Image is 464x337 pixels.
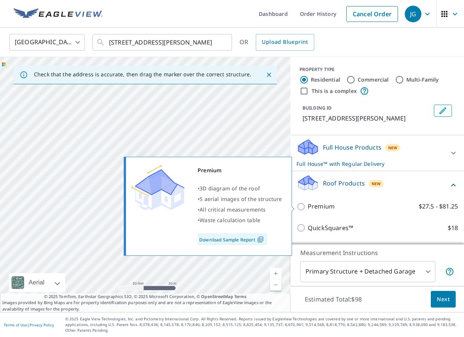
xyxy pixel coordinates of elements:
span: Upload Blueprint [262,37,308,47]
a: Download Sample Report [198,233,267,245]
div: Roof ProductsNew [297,174,458,196]
div: Primary Structure + Detached Garage [300,261,435,282]
div: • [198,204,282,215]
img: Premium [132,165,184,210]
a: Privacy Policy [29,322,54,328]
div: JG [405,6,421,22]
button: Close [264,70,274,80]
button: Edit building 1 [434,105,452,117]
p: Measurement Instructions [300,248,454,257]
label: Residential [311,76,340,83]
span: Waste calculation table [200,216,260,224]
div: PROPERTY TYPE [300,66,455,73]
p: Full House™ with Regular Delivery [297,160,444,168]
div: [GEOGRAPHIC_DATA] [9,32,85,53]
input: Search by address or latitude-longitude [109,32,217,53]
label: Commercial [358,76,389,83]
a: Current Level 19, Zoom In [270,268,281,279]
span: New [372,181,381,187]
div: Full House ProductsNewFull House™ with Regular Delivery [297,138,458,168]
div: • [198,183,282,194]
p: Roof Products [323,179,365,188]
span: Your report will include the primary structure and a detached garage if one exists. [445,267,454,276]
p: Full House Products [323,143,381,152]
a: Upload Blueprint [256,34,314,51]
p: [STREET_ADDRESS][PERSON_NAME] [303,114,431,123]
a: OpenStreetMap [201,294,233,299]
p: Premium [308,202,335,211]
p: Estimated Total: $98 [299,291,368,308]
span: New [388,145,398,151]
p: $18 [448,223,458,233]
a: Cancel Order [346,6,398,22]
p: QuickSquares™ [308,223,353,233]
a: Terms [234,294,247,299]
img: Pdf Icon [255,236,266,243]
div: • [198,194,282,204]
span: 3D diagram of the roof [200,185,260,192]
button: Next [431,291,456,308]
span: Next [437,295,450,304]
div: Premium [198,165,282,176]
span: 5 aerial images of the structure [200,195,282,203]
img: EV Logo [14,8,103,20]
p: | [4,323,54,327]
p: $27.5 - $81.25 [419,202,458,211]
p: Check that the address is accurate, then drag the marker over the correct structure. [34,71,251,78]
a: Current Level 19, Zoom Out [270,279,281,291]
label: Multi-Family [406,76,439,83]
p: © 2025 Eagle View Technologies, Inc. and Pictometry International Corp. All Rights Reserved. Repo... [65,316,460,333]
div: Aerial [9,273,65,292]
div: • [198,215,282,226]
label: This is a complex [312,87,357,95]
p: BUILDING ID [303,105,332,111]
div: Aerial [26,273,47,292]
span: © 2025 TomTom, Earthstar Geographics SIO, © 2025 Microsoft Corporation, © [44,294,247,300]
span: All critical measurements [200,206,266,213]
a: Terms of Use [4,322,27,328]
div: OR [240,34,314,51]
